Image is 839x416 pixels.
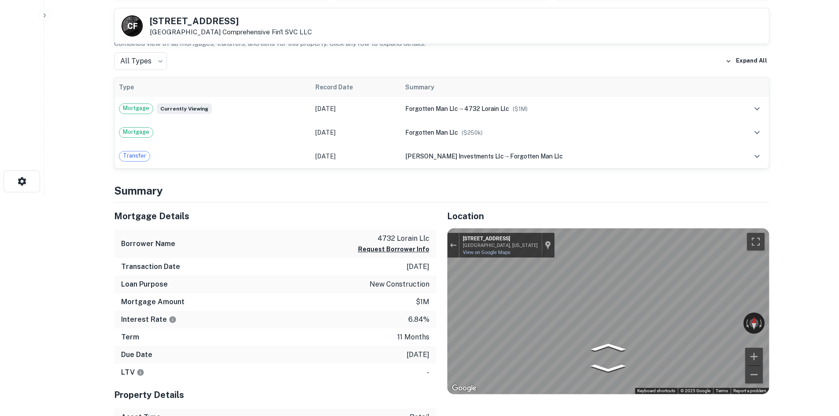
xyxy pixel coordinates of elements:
[407,261,429,272] p: [DATE]
[370,279,429,290] p: new construction
[150,17,312,26] h5: [STREET_ADDRESS]
[121,279,168,290] h6: Loan Purpose
[405,105,458,112] span: forgotten man llc
[750,101,765,116] button: expand row
[121,239,175,249] h6: Borrower Name
[462,129,483,136] span: ($ 250k )
[115,77,311,97] th: Type
[121,367,144,378] h6: LTV
[311,77,400,97] th: Record Date
[745,366,763,383] button: Zoom out
[127,20,137,32] p: C F
[750,313,758,334] button: Reset the view
[405,129,458,136] span: forgotten man llc
[121,297,185,307] h6: Mortgage Amount
[358,233,429,244] p: 4732 lorain llc
[407,350,429,360] p: [DATE]
[795,346,839,388] iframe: Chat Widget
[450,383,479,394] img: Google
[745,348,763,365] button: Zoom in
[447,228,769,394] div: Street View
[427,367,429,378] p: -
[157,103,212,114] span: Currently viewing
[121,350,152,360] h6: Due Date
[119,151,150,160] span: Transfer
[416,297,429,307] p: $1m
[405,153,504,160] span: [PERSON_NAME] investments llc
[450,383,479,394] a: Open this area in Google Maps (opens a new window)
[463,243,538,248] div: [GEOGRAPHIC_DATA], [US_STATE]
[119,128,153,136] span: Mortgage
[463,250,510,255] a: View on Google Maps
[358,244,429,254] button: Request Borrower Info
[169,316,177,324] svg: The interest rates displayed on the website are for informational purposes only and may be report...
[311,97,400,121] td: [DATE]
[581,362,634,375] path: Go South, W 48th St
[114,183,769,199] h4: Summary
[733,388,766,393] a: Report a problem
[222,28,312,36] a: Comprehensive Fin'l SVC LLC
[114,210,436,223] h5: Mortgage Details
[121,332,139,342] h6: Term
[723,55,769,68] button: Expand All
[311,121,400,144] td: [DATE]
[121,261,180,272] h6: Transaction Date
[447,210,769,223] h5: Location
[463,236,538,243] div: [STREET_ADDRESS]
[114,52,167,70] div: All Types
[464,105,509,112] span: 4732 lorain llc
[758,313,765,334] button: Rotate clockwise
[637,388,675,394] button: Keyboard shortcuts
[750,125,765,140] button: expand row
[747,233,765,250] button: Toggle fullscreen view
[545,240,551,250] a: Show location on map
[680,388,710,393] span: © 2025 Google
[750,149,765,164] button: expand row
[150,28,312,36] p: [GEOGRAPHIC_DATA]
[582,341,635,353] path: Go North, W 48th St
[311,144,400,168] td: [DATE]
[119,104,153,113] span: Mortgage
[401,77,723,97] th: Summary
[716,388,728,393] a: Terms (opens in new tab)
[397,332,429,342] p: 11 months
[405,104,718,114] div: →
[447,239,459,251] button: Exit the Street View
[743,313,750,334] button: Rotate counterclockwise
[408,314,429,325] p: 6.84%
[114,388,436,401] h5: Property Details
[447,228,769,394] div: Map
[405,151,718,161] div: →
[513,106,528,112] span: ($ 1M )
[137,368,144,376] svg: LTVs displayed on the website are for informational purposes only and may be reported incorrectly...
[121,314,177,325] h6: Interest Rate
[510,153,563,160] span: forgotten man llc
